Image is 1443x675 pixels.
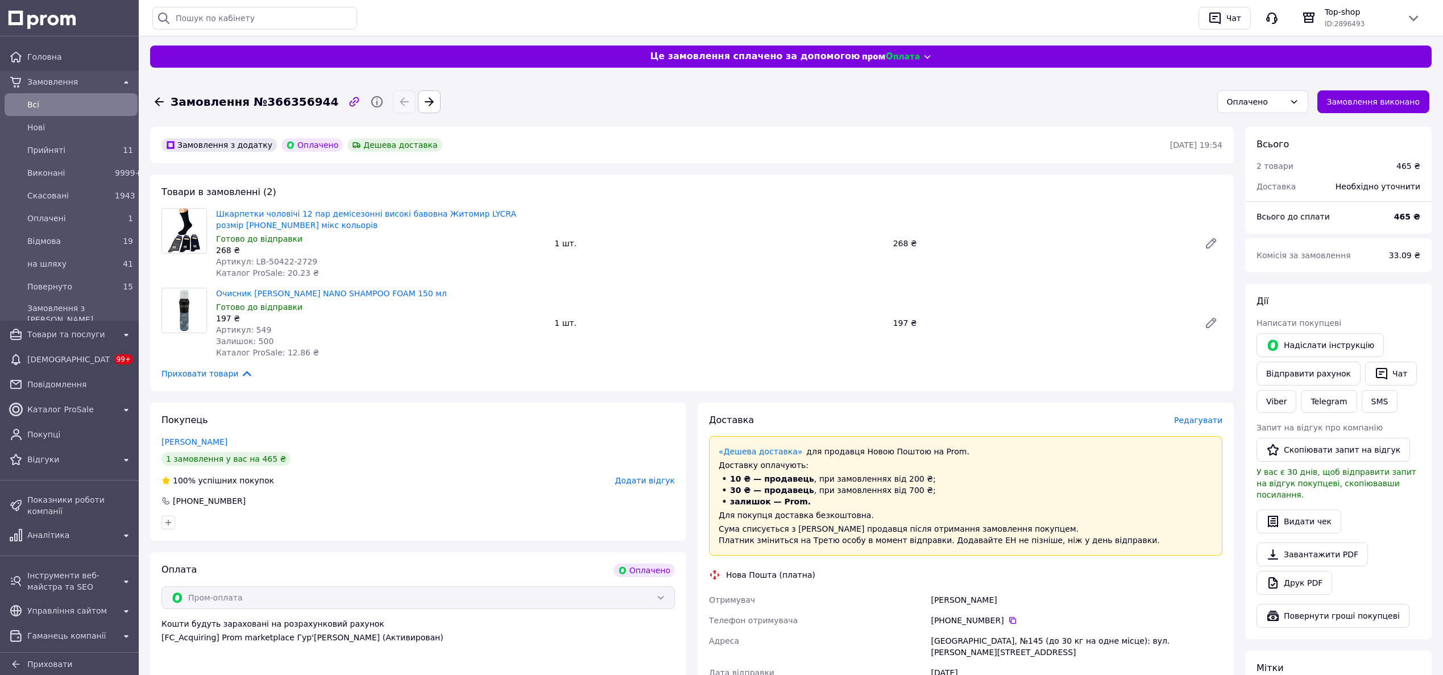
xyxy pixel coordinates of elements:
[27,605,115,616] span: Управління сайтом
[216,337,273,346] span: Залишок: 500
[216,257,317,266] span: Артикул: LB-50422-2729
[167,209,202,253] img: Шкарпетки чоловічі 12 пар демісезонні високі бавовна Житомир LYCRA розмір 27-29 41-43 мікс кольорів
[115,168,142,177] span: 9999+
[216,325,271,334] span: Артикул: 549
[27,570,115,593] span: Інструменти веб-майстра та SEO
[1257,182,1296,191] span: Доставка
[347,138,442,152] div: Дешева доставка
[27,258,110,270] span: на шляху
[161,564,197,575] span: Оплата
[27,379,133,390] span: Повідомлення
[171,94,338,110] span: Замовлення №366356944
[1257,662,1284,673] span: Мітки
[730,486,814,495] span: 30 ₴ — продавець
[216,209,516,230] a: Шкарпетки чоловічі 12 пар демісезонні високі бавовна Житомир LYCRA розмір [PHONE_NUMBER] мікс кол...
[550,235,888,251] div: 1 шт.
[1329,174,1427,199] div: Необхідно уточнити
[161,367,253,380] span: Приховати товари
[161,618,675,643] div: Кошти будуть зараховані на розрахунковий рахунок
[114,354,133,365] span: 99+
[1257,251,1351,260] span: Комісія за замовлення
[27,494,133,517] span: Показники роботи компанії
[168,288,201,333] img: Очисник піна COCCINE NANO SHAMPOO FOAM 150 мл
[709,415,754,425] span: Доставка
[161,138,277,152] div: Замовлення з додатку
[1257,467,1416,499] span: У вас є 30 днів, щоб відправити запит на відгук покупцеві, скопіювавши посилання.
[173,476,196,485] span: 100%
[1257,438,1410,462] button: Скопіювати запит на відгук
[27,190,110,201] span: Скасовані
[27,51,133,63] span: Головна
[1257,604,1409,628] button: Повернути гроші покупцеві
[27,281,110,292] span: Повернуто
[723,569,818,581] div: Нова Пошта (платна)
[216,313,545,324] div: 197 ₴
[1396,160,1420,172] div: 465 ₴
[27,213,110,224] span: Оплачені
[931,615,1222,626] div: [PHONE_NUMBER]
[152,7,357,30] input: Пошук по кабінету
[719,447,802,456] a: «Дешева доставка»
[1170,140,1222,150] time: [DATE] 19:54
[161,632,675,643] div: [FC_Acquiring] Prom marketplace Гур'[PERSON_NAME] (Активирован)
[730,474,814,483] span: 10 ₴ — продавець
[27,354,110,365] span: [DEMOGRAPHIC_DATA]
[709,636,739,645] span: Адреса
[161,415,208,425] span: Покупець
[719,523,1213,546] div: Сума списується з [PERSON_NAME] продавця після отримання замовлення покупцем. Платник зміниться н...
[550,315,888,331] div: 1 шт.
[27,167,110,179] span: Виконані
[1199,7,1251,30] button: Чат
[719,484,1213,496] li: , при замовленнях від 700 ₴;
[928,631,1225,662] div: [GEOGRAPHIC_DATA], №145 (до 30 кг на одне місце): вул. [PERSON_NAME][STREET_ADDRESS]
[1257,362,1361,386] button: Відправити рахунок
[172,495,247,507] div: [PHONE_NUMBER]
[123,259,133,268] span: 41
[1227,96,1285,108] div: Оплачено
[709,595,755,604] span: Отримувач
[216,234,302,243] span: Готово до відправки
[615,476,675,485] span: Додати відгук
[281,138,343,152] div: Оплачено
[1257,423,1383,432] span: Запит на відгук про компанію
[27,303,133,325] span: Замовлення з [PERSON_NAME]
[889,235,1195,251] div: 268 ₴
[123,282,133,291] span: 15
[216,268,319,278] span: Каталог ProSale: 20.23 ₴
[1394,212,1420,221] b: 465 ₴
[1257,390,1296,413] a: Viber
[650,50,860,63] span: Це замовлення сплачено за допомогою
[1389,251,1420,260] span: 33.09 ₴
[719,473,1213,484] li: , при замовленнях від 200 ₴;
[719,459,1213,471] div: Доставку оплачують:
[27,529,115,541] span: Аналітика
[128,214,133,223] span: 1
[1200,232,1222,255] a: Редагувати
[27,454,115,465] span: Відгуки
[1257,510,1341,533] button: Видати чек
[115,191,135,200] span: 1943
[1257,318,1341,328] span: Написати покупцеві
[27,404,115,415] span: Каталог ProSale
[161,187,276,197] span: Товари в замовленні (2)
[1362,390,1398,413] button: SMS
[1257,296,1268,307] span: Дії
[730,497,811,506] span: залишок — Prom.
[27,429,133,440] span: Покупці
[27,660,72,669] span: Приховати
[1200,312,1222,334] a: Редагувати
[613,564,675,577] div: Оплачено
[1325,6,1398,18] span: Top-shop
[27,122,133,133] span: Нові
[27,99,133,110] span: Всi
[216,245,545,256] div: 268 ₴
[123,146,133,155] span: 11
[1325,20,1365,28] span: ID: 2896493
[161,452,291,466] div: 1 замовлення у вас на 465 ₴
[1317,90,1430,113] button: Замовлення виконано
[216,303,302,312] span: Готово до відправки
[27,76,115,88] span: Замовлення
[1257,161,1293,171] span: 2 товари
[27,144,110,156] span: Прийняті
[719,510,1213,521] div: Для покупця доставка безкоштовна.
